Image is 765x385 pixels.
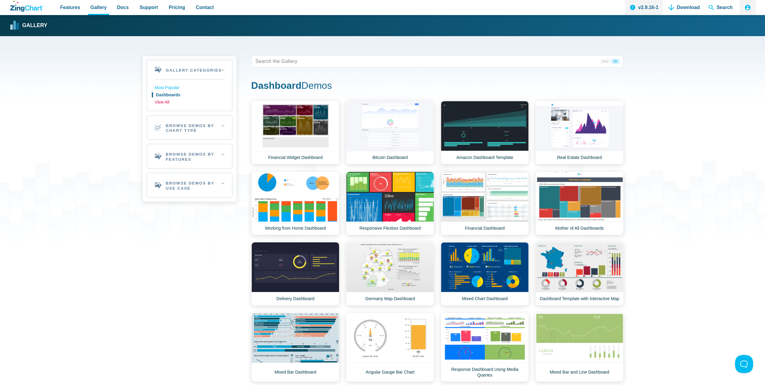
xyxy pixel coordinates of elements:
span: Pricing [169,3,185,11]
a: Response Dashboard Using Media Queries [441,313,529,382]
a: Germany Map Dashboard [346,242,434,306]
a: Delivery Dashboard [251,242,339,306]
a: Angular Gauge Bar Chart [346,313,434,382]
a: Financial Dashboard [441,172,529,235]
a: Mixed Chart Dashboard [441,242,529,306]
a: Mother of All Dashboards [535,172,623,235]
a: Mixed Bar Dashboard [251,313,339,382]
iframe: Toggle Customer Support [735,355,753,373]
span: Docs [117,3,129,11]
h1: Demos [251,79,623,93]
strong: Gallery [22,23,47,28]
a: Mixed Bar and Line Dashboard [535,313,623,382]
span: Gallery [90,3,107,11]
a: View All [155,99,224,106]
a: Most Popular [155,84,224,92]
h2: Browse Demos By Chart Type [147,116,232,140]
a: Amazon Dashboard Template [441,101,529,164]
strong: Dashboard [251,80,301,91]
a: Bitcoin Dashboard [346,101,434,164]
span: And [599,59,611,64]
a: Dashboards [155,92,224,99]
h2: Gallery Categories [147,60,232,79]
h2: Browse Demos By Features [147,144,232,168]
span: Contact [196,3,214,11]
h2: Browse Demos By Use Case [147,173,232,197]
a: Real Estate Dashboard [535,101,623,164]
span: Features [60,3,80,11]
a: Responsive Flexbox Dashboard [346,172,434,235]
a: Gallery [10,21,47,30]
a: Working from Home Dashboard [251,172,339,235]
a: ZingChart Logo. Click to return to the homepage [10,1,44,12]
span: Support [139,3,158,11]
span: Or [611,59,620,64]
a: Financial Widget Dashboard [251,101,339,164]
a: Dashboard Template with Interactive Map [535,242,623,306]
